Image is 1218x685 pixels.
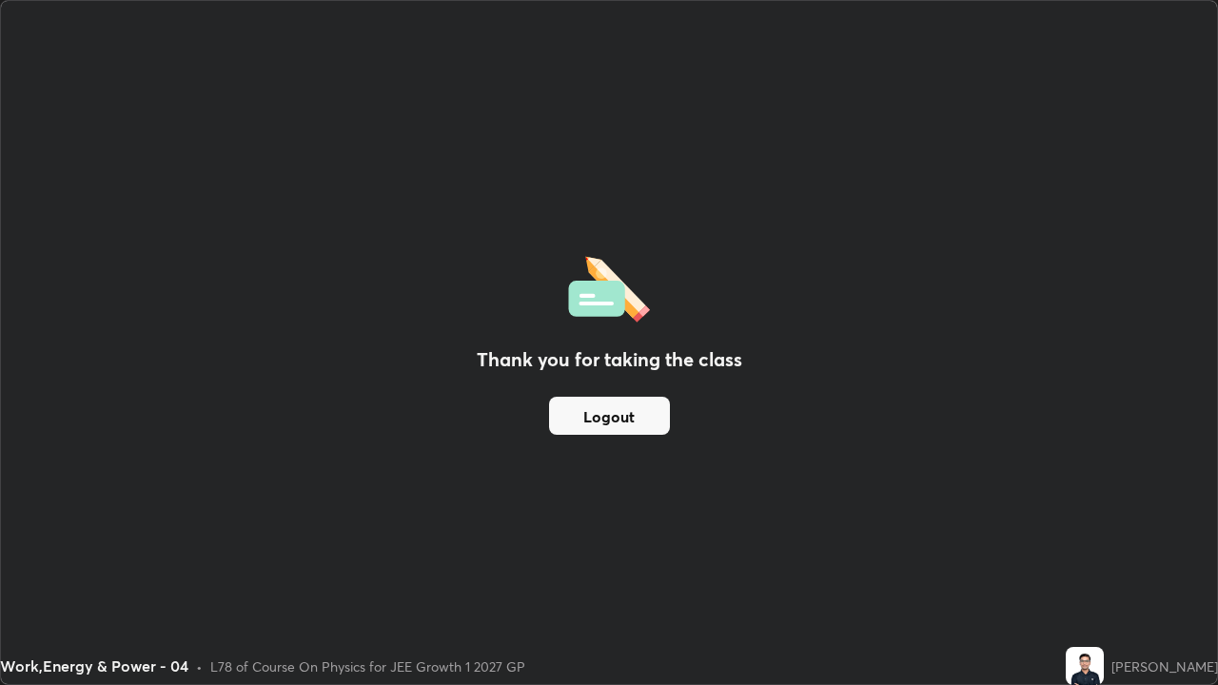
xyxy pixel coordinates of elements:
[568,250,650,323] img: offlineFeedback.1438e8b3.svg
[477,345,742,374] h2: Thank you for taking the class
[1066,647,1104,685] img: 37aae379bbc94e87a747325de2c98c16.jpg
[210,656,525,676] div: L78 of Course On Physics for JEE Growth 1 2027 GP
[1111,656,1218,676] div: [PERSON_NAME]
[549,397,670,435] button: Logout
[196,656,203,676] div: •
